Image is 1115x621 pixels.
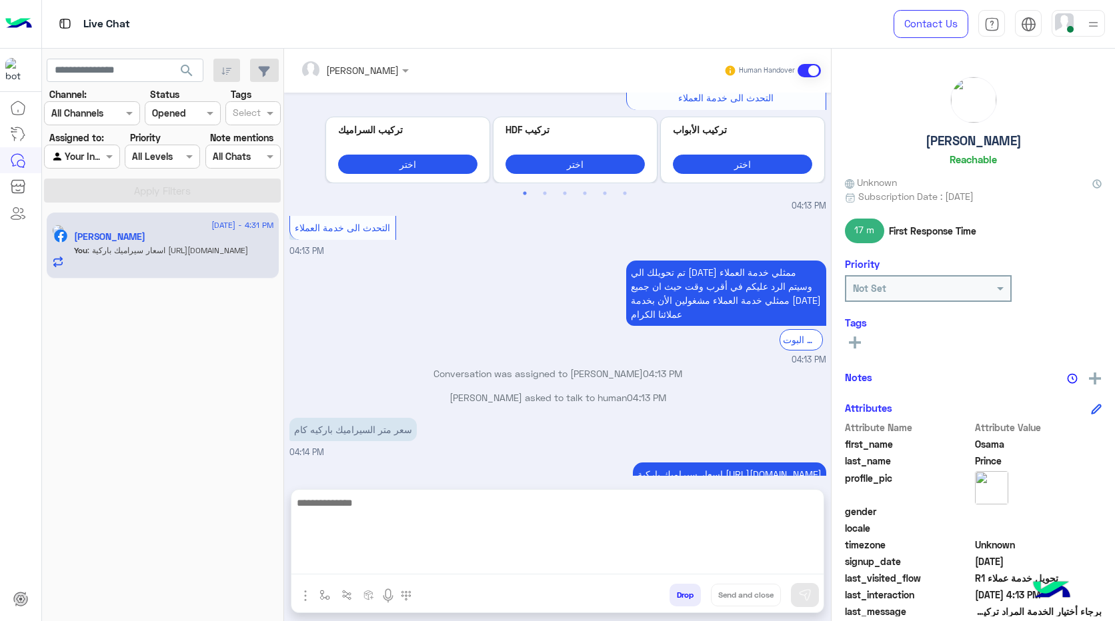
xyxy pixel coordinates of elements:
a: tab [978,10,1005,38]
span: Attribute Value [975,420,1102,434]
button: Drop [670,584,701,606]
p: [PERSON_NAME] asked to talk to human [289,390,826,404]
span: 04:13 PM [643,368,682,379]
p: تركيب HDF [505,123,645,137]
img: Logo [5,10,32,38]
small: Human Handover [739,65,795,76]
span: Unknown [975,538,1102,552]
span: first_name [845,437,972,451]
button: 6 of 3 [618,187,632,200]
label: Note mentions [210,131,273,145]
p: تركيب السراميك [338,123,477,137]
h6: Notes [845,371,872,383]
button: اختر [673,155,812,174]
img: hulul-logo.png [1028,568,1075,614]
span: Prince [975,454,1102,468]
img: picture [975,471,1008,504]
p: تركيب الأبواب [673,123,812,137]
button: search [171,59,203,87]
button: اختر [505,155,645,174]
img: userImage [1055,13,1074,32]
span: التحدث الى خدمة العملاء [295,222,390,233]
img: 322208621163248 [5,58,29,82]
span: last_message [845,604,972,618]
span: اسعار سيراميك باركية [URL][DOMAIN_NAME] [638,468,822,480]
span: You [74,245,87,255]
span: profile_pic [845,471,972,502]
h6: Reachable [950,153,997,165]
span: Attribute Name [845,420,972,434]
img: picture [951,77,996,123]
h6: Attributes [845,402,892,414]
button: Trigger scenario [336,584,358,606]
img: tab [57,15,73,32]
button: Send and close [711,584,781,606]
p: Live Chat [83,15,130,33]
p: 1/9/2025, 4:31 PM [633,462,826,486]
h5: [PERSON_NAME] [926,133,1022,149]
span: last_visited_flow [845,571,972,585]
img: add [1089,372,1101,384]
span: Unknown [845,175,897,189]
img: make a call [401,590,411,601]
img: profile [1085,16,1102,33]
img: notes [1067,373,1078,384]
span: تحويل خدمة عملاء R1 [975,571,1102,585]
button: select flow [314,584,336,606]
span: 04:13 PM [289,246,324,256]
label: Status [150,87,179,101]
span: signup_date [845,554,972,568]
span: 04:13 PM [792,354,826,366]
span: timezone [845,538,972,552]
span: 2025-09-01T13:11:17.193Z [975,554,1102,568]
button: اختر [338,155,477,174]
img: send attachment [297,588,313,604]
span: First Response Time [889,224,976,238]
h5: Osama Prince [74,231,145,243]
span: Osama [975,437,1102,451]
span: 04:14 PM [289,447,324,457]
a: Contact Us [894,10,968,38]
img: picture [52,225,64,237]
p: Conversation was assigned to [PERSON_NAME] [289,366,826,380]
label: Channel: [49,87,87,101]
p: 1/9/2025, 4:14 PM [289,418,417,441]
div: الرجوع الى البوت [780,329,823,350]
span: last_interaction [845,588,972,602]
img: Trigger scenario [341,590,352,600]
span: 04:13 PM [792,200,826,213]
span: locale [845,521,972,535]
img: tab [1021,17,1036,32]
button: 4 of 3 [578,187,592,200]
button: 2 of 3 [538,187,551,200]
label: Priority [130,131,161,145]
span: search [179,63,195,79]
img: tab [984,17,1000,32]
button: 1 of 3 [518,187,531,200]
span: null [975,521,1102,535]
img: send message [798,588,812,602]
span: 17 m [845,219,884,243]
h6: Tags [845,316,1102,328]
span: [DATE] - 4:31 PM [211,219,273,231]
span: last_name [845,454,972,468]
label: Assigned to: [49,131,104,145]
p: 1/9/2025, 4:13 PM [626,261,826,326]
img: create order [363,590,374,600]
img: Facebook [54,229,67,243]
button: 5 of 3 [598,187,612,200]
span: gender [845,504,972,518]
button: Apply Filters [44,179,281,203]
label: Tags [231,87,251,101]
img: select flow [319,590,330,600]
span: Subscription Date : [DATE] [858,189,974,203]
span: برجاء أختيار الخدمة المراد تركيبها [975,604,1102,618]
div: Select [231,105,261,123]
button: create order [358,584,380,606]
span: 2025-09-01T13:13:40.88Z [975,588,1102,602]
span: null [975,504,1102,518]
button: 3 of 3 [558,187,572,200]
span: اسعار سيراميك باركية https://www.ahmedelsallab.com/ar/search/%D8%B3%D9%8A%D8%B1%D8%A7%D9%85%D9%8A... [87,245,248,255]
span: 04:13 PM [627,392,666,403]
img: send voice note [380,588,396,604]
